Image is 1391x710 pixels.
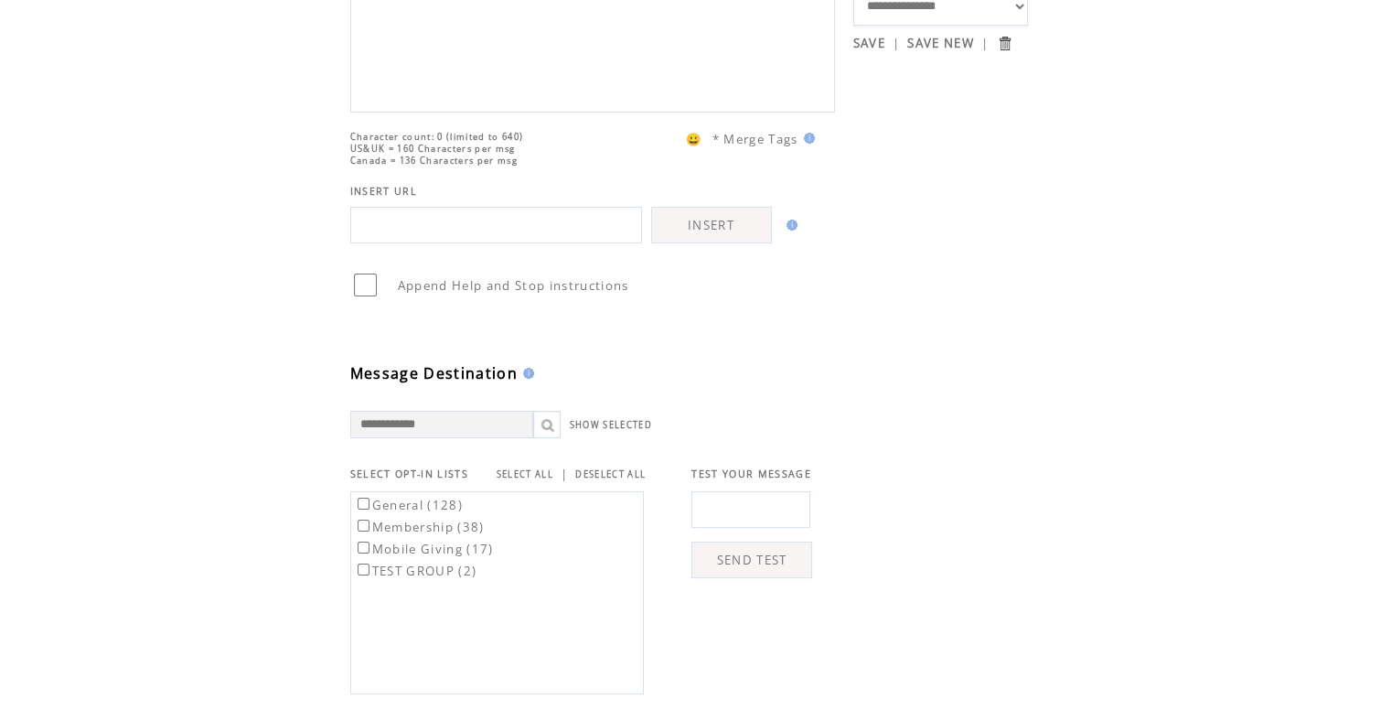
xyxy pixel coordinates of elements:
a: SAVE [853,35,885,51]
img: help.gif [798,133,815,144]
span: SELECT OPT-IN LISTS [350,468,468,480]
span: INSERT URL [350,185,417,198]
input: Membership (38) [358,520,369,532]
span: Message Destination [350,363,518,383]
a: SHOW SELECTED [570,419,652,431]
label: Mobile Giving (17) [354,541,494,557]
input: Submit [996,35,1013,52]
img: help.gif [518,368,534,379]
a: INSERT [651,207,772,243]
span: | [893,35,900,51]
a: SELECT ALL [497,468,553,480]
span: US&UK = 160 Characters per msg [350,143,516,155]
span: Canada = 136 Characters per msg [350,155,518,167]
label: TEST GROUP (2) [354,563,477,579]
span: TEST YOUR MESSAGE [691,468,811,480]
span: Append Help and Stop instructions [398,277,629,294]
span: 😀 [686,131,702,147]
span: | [561,466,568,482]
input: TEST GROUP (2) [358,564,369,576]
a: SEND TEST [691,542,812,578]
input: General (128) [358,498,369,510]
img: help.gif [781,220,797,231]
span: | [981,35,989,51]
label: General (128) [354,497,463,513]
span: Character count: 0 (limited to 640) [350,131,524,143]
a: DESELECT ALL [575,468,646,480]
input: Mobile Giving (17) [358,542,369,554]
span: * Merge Tags [712,131,798,147]
label: Membership (38) [354,519,485,535]
a: SAVE NEW [907,35,974,51]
